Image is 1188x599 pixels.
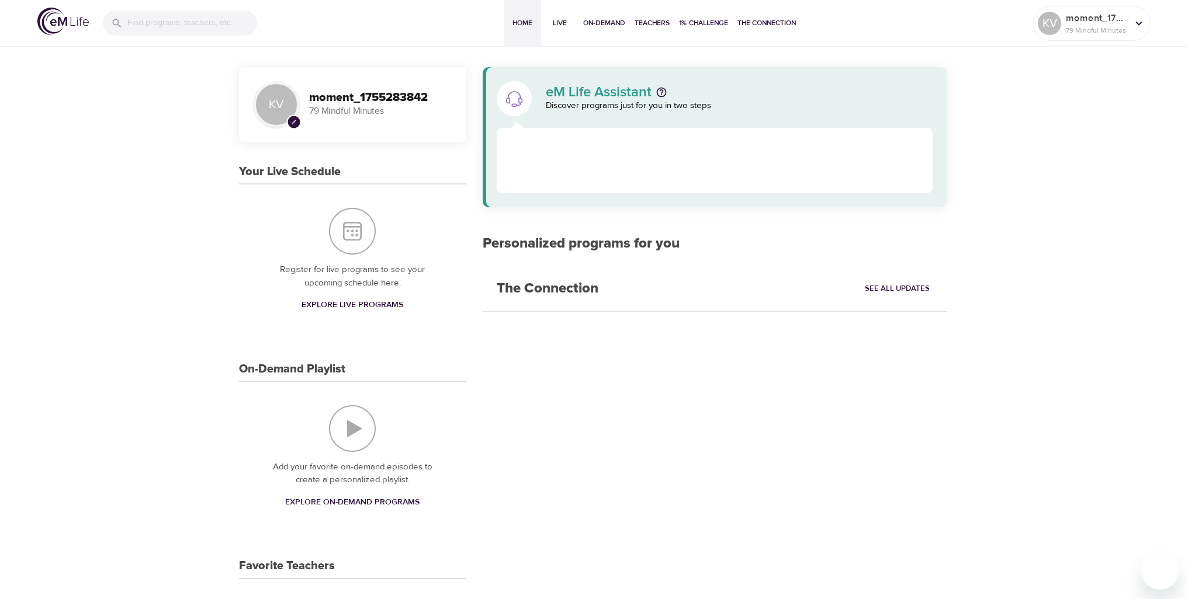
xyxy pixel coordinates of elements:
p: 79 Mindful Minutes [309,105,452,118]
span: Live [546,17,574,29]
img: eM Life Assistant [505,89,524,108]
div: KV [253,81,300,128]
p: moment_1755283842 [1066,11,1128,25]
img: logo [37,8,89,35]
a: See All Updates [862,280,933,298]
img: Your Live Schedule [329,208,376,255]
h3: Your Live Schedule [239,165,341,179]
input: Find programs, teachers, etc... [127,11,257,36]
span: Home [508,17,536,29]
h2: Personalized programs for you [483,235,947,252]
h3: moment_1755283842 [309,91,452,105]
p: eM Life Assistant [546,85,652,99]
span: Explore On-Demand Programs [285,495,420,510]
div: KV [1038,12,1061,35]
span: Explore Live Programs [302,298,403,312]
span: On-Demand [583,17,625,29]
a: Explore On-Demand Programs [280,492,424,513]
p: Register for live programs to see your upcoming schedule here. [262,263,443,290]
img: On-Demand Playlist [329,405,376,452]
h3: On-Demand Playlist [239,363,345,376]
h2: The Connection [483,266,612,311]
p: Discover programs just for you in two steps [546,99,933,113]
span: See All Updates [865,282,930,295]
h3: Favorite Teachers [239,559,335,573]
p: 79 Mindful Minutes [1066,25,1128,36]
span: The Connection [737,17,796,29]
span: 1% Challenge [679,17,728,29]
iframe: Button to launch messaging window [1141,552,1179,590]
span: Teachers [635,17,670,29]
a: Explore Live Programs [297,294,408,316]
p: Add your favorite on-demand episodes to create a personalized playlist. [262,461,443,487]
